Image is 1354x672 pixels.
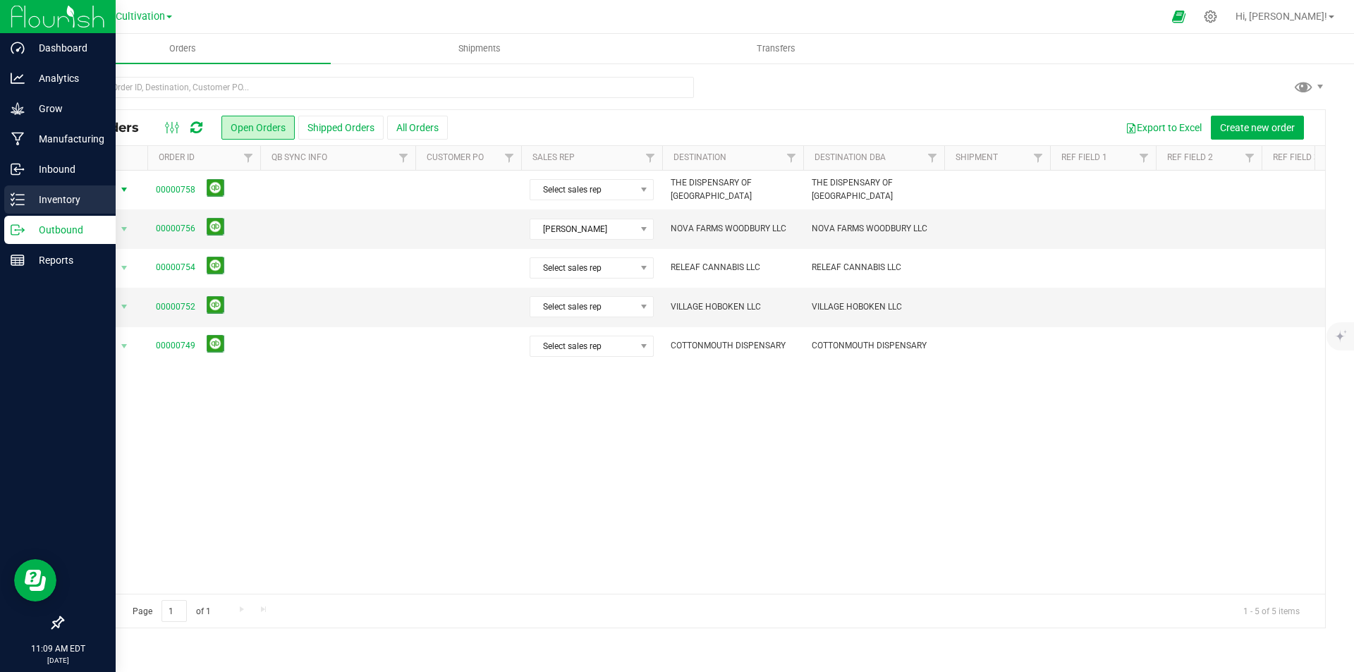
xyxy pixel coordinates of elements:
[25,70,109,87] p: Analytics
[671,261,795,274] span: RELEAF CANNABIS LLC
[11,193,25,207] inline-svg: Inventory
[11,162,25,176] inline-svg: Inbound
[671,339,795,353] span: COTTONMOUTH DISPENSARY
[116,219,133,239] span: select
[11,41,25,55] inline-svg: Dashboard
[11,253,25,267] inline-svg: Reports
[1167,152,1213,162] a: Ref Field 2
[530,180,635,200] span: Select sales rep
[25,252,109,269] p: Reports
[156,183,195,197] a: 00000758
[1163,3,1195,30] span: Open Ecommerce Menu
[1116,116,1211,140] button: Export to Excel
[25,221,109,238] p: Outbound
[25,100,109,117] p: Grow
[387,116,448,140] button: All Orders
[156,222,195,236] a: 00000756
[6,642,109,655] p: 11:09 AM EDT
[530,336,635,356] span: Select sales rep
[25,130,109,147] p: Manufacturing
[11,71,25,85] inline-svg: Analytics
[156,300,195,314] a: 00000752
[532,152,575,162] a: Sales Rep
[673,152,726,162] a: Destination
[530,297,635,317] span: Select sales rep
[298,116,384,140] button: Shipped Orders
[1211,116,1304,140] button: Create new order
[1238,146,1262,170] a: Filter
[812,176,936,203] span: THE DISPENSARY OF [GEOGRAPHIC_DATA]
[780,146,803,170] a: Filter
[221,116,295,140] button: Open Orders
[812,261,936,274] span: RELEAF CANNABIS LLC
[1133,146,1156,170] a: Filter
[671,222,795,236] span: NOVA FARMS WOODBURY LLC
[25,191,109,208] p: Inventory
[1236,11,1327,22] span: Hi, [PERSON_NAME]!
[439,42,520,55] span: Shipments
[156,339,195,353] a: 00000749
[25,39,109,56] p: Dashboard
[628,34,925,63] a: Transfers
[812,339,936,353] span: COTTONMOUTH DISPENSARY
[116,336,133,356] span: select
[150,42,215,55] span: Orders
[738,42,815,55] span: Transfers
[62,77,694,98] input: Search Order ID, Destination, Customer PO...
[392,146,415,170] a: Filter
[34,34,331,63] a: Orders
[331,34,628,63] a: Shipments
[116,180,133,200] span: select
[639,146,662,170] a: Filter
[1027,146,1050,170] a: Filter
[116,11,165,23] span: Cultivation
[237,146,260,170] a: Filter
[671,300,795,314] span: VILLAGE HOBOKEN LLC
[671,176,795,203] span: THE DISPENSARY OF [GEOGRAPHIC_DATA]
[159,152,195,162] a: Order ID
[116,258,133,278] span: select
[11,132,25,146] inline-svg: Manufacturing
[272,152,327,162] a: QB Sync Info
[812,300,936,314] span: VILLAGE HOBOKEN LLC
[1220,122,1295,133] span: Create new order
[11,102,25,116] inline-svg: Grow
[530,258,635,278] span: Select sales rep
[6,655,109,666] p: [DATE]
[11,223,25,237] inline-svg: Outbound
[1061,152,1107,162] a: Ref Field 1
[530,219,635,239] span: [PERSON_NAME]
[25,161,109,178] p: Inbound
[812,222,936,236] span: NOVA FARMS WOODBURY LLC
[1273,152,1319,162] a: Ref Field 3
[156,261,195,274] a: 00000754
[121,600,222,622] span: Page of 1
[1232,600,1311,621] span: 1 - 5 of 5 items
[956,152,998,162] a: Shipment
[1202,10,1219,23] div: Manage settings
[498,146,521,170] a: Filter
[116,297,133,317] span: select
[921,146,944,170] a: Filter
[815,152,886,162] a: Destination DBA
[161,600,187,622] input: 1
[14,559,56,601] iframe: Resource center
[427,152,484,162] a: Customer PO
